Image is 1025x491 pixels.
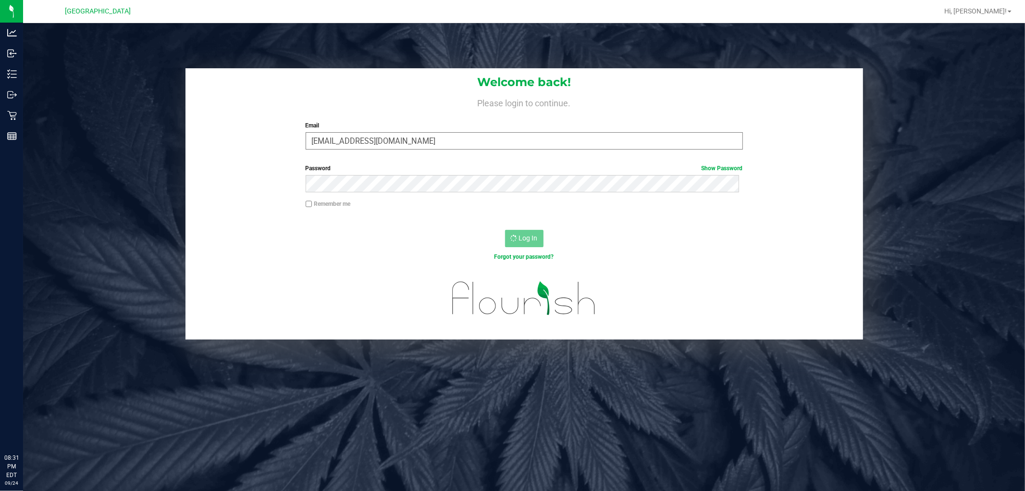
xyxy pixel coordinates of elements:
[306,121,743,130] label: Email
[185,76,863,88] h1: Welcome back!
[185,96,863,108] h4: Please login to continue.
[7,131,17,141] inline-svg: Reports
[494,253,554,260] a: Forgot your password?
[306,201,312,207] input: Remember me
[702,165,743,172] a: Show Password
[7,111,17,120] inline-svg: Retail
[306,200,351,208] label: Remember me
[4,453,19,479] p: 08:31 PM EDT
[7,28,17,38] inline-svg: Analytics
[7,49,17,58] inline-svg: Inbound
[505,230,543,247] button: Log In
[306,165,331,172] span: Password
[7,69,17,79] inline-svg: Inventory
[944,7,1007,15] span: Hi, [PERSON_NAME]!
[7,90,17,100] inline-svg: Outbound
[519,234,538,242] span: Log In
[439,271,609,326] img: flourish_logo.svg
[65,7,131,15] span: [GEOGRAPHIC_DATA]
[4,479,19,487] p: 09/24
